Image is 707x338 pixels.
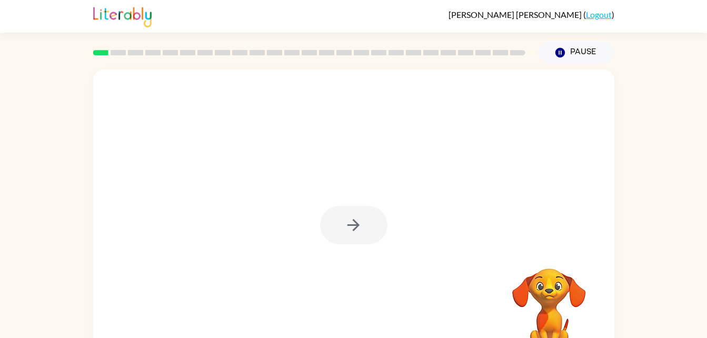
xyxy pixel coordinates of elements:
[586,9,612,19] a: Logout
[449,9,583,19] span: [PERSON_NAME] [PERSON_NAME]
[449,9,614,19] div: ( )
[93,4,152,27] img: Literably
[538,41,614,65] button: Pause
